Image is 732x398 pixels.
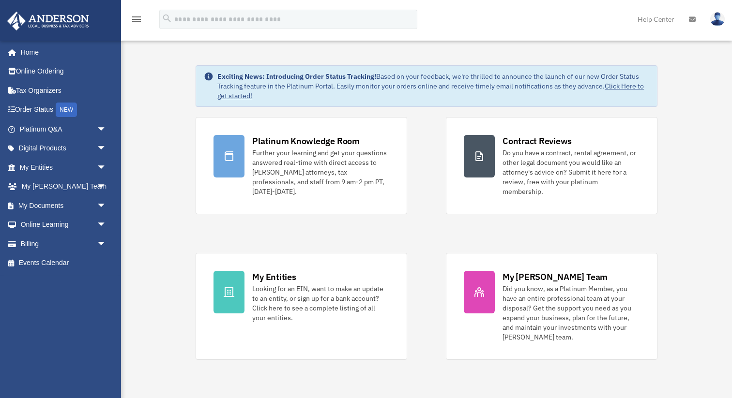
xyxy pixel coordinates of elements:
[162,13,172,24] i: search
[97,158,116,177] span: arrow_drop_down
[97,215,116,235] span: arrow_drop_down
[7,43,116,62] a: Home
[7,139,121,158] a: Digital Productsarrow_drop_down
[97,196,116,216] span: arrow_drop_down
[4,12,92,30] img: Anderson Advisors Platinum Portal
[7,215,121,235] a: Online Learningarrow_drop_down
[7,196,121,215] a: My Documentsarrow_drop_down
[97,234,116,254] span: arrow_drop_down
[196,117,407,214] a: Platinum Knowledge Room Further your learning and get your questions answered real-time with dire...
[131,14,142,25] i: menu
[7,177,121,196] a: My [PERSON_NAME] Teamarrow_drop_down
[56,103,77,117] div: NEW
[503,135,572,147] div: Contract Reviews
[7,81,121,100] a: Tax Organizers
[217,72,649,101] div: Based on your feedback, we're thrilled to announce the launch of our new Order Status Tracking fe...
[503,284,640,342] div: Did you know, as a Platinum Member, you have an entire professional team at your disposal? Get th...
[446,253,657,360] a: My [PERSON_NAME] Team Did you know, as a Platinum Member, you have an entire professional team at...
[710,12,725,26] img: User Pic
[252,284,389,323] div: Looking for an EIN, want to make an update to an entity, or sign up for a bank account? Click her...
[7,234,121,253] a: Billingarrow_drop_down
[97,139,116,159] span: arrow_drop_down
[97,119,116,139] span: arrow_drop_down
[7,253,121,273] a: Events Calendar
[446,117,657,214] a: Contract Reviews Do you have a contract, rental agreement, or other legal document you would like...
[196,253,407,360] a: My Entities Looking for an EIN, want to make an update to an entity, or sign up for a bank accoun...
[217,82,644,100] a: Click Here to get started!
[7,158,121,177] a: My Entitiesarrow_drop_down
[7,100,121,120] a: Order StatusNEW
[7,62,121,81] a: Online Ordering
[252,271,296,283] div: My Entities
[503,271,608,283] div: My [PERSON_NAME] Team
[131,17,142,25] a: menu
[252,135,360,147] div: Platinum Knowledge Room
[252,148,389,196] div: Further your learning and get your questions answered real-time with direct access to [PERSON_NAM...
[217,72,376,81] strong: Exciting News: Introducing Order Status Tracking!
[97,177,116,197] span: arrow_drop_down
[7,119,121,139] a: Platinum Q&Aarrow_drop_down
[503,148,640,196] div: Do you have a contract, rental agreement, or other legal document you would like an attorney's ad...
